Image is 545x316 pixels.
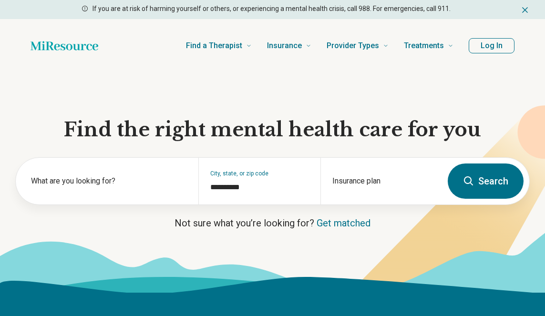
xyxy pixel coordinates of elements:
button: Log In [469,38,514,53]
a: Provider Types [327,27,389,65]
button: Dismiss [520,4,530,15]
p: Not sure what you’re looking for? [15,216,530,230]
span: Find a Therapist [186,39,242,52]
span: Insurance [267,39,302,52]
a: Treatments [404,27,453,65]
a: Home page [31,36,98,55]
button: Search [448,163,524,199]
h1: Find the right mental health care for you [15,117,530,142]
span: Treatments [404,39,444,52]
p: If you are at risk of harming yourself or others, or experiencing a mental health crisis, call 98... [93,4,451,14]
a: Find a Therapist [186,27,252,65]
a: Get matched [317,217,370,229]
label: What are you looking for? [31,175,187,187]
span: Provider Types [327,39,379,52]
a: Insurance [267,27,311,65]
